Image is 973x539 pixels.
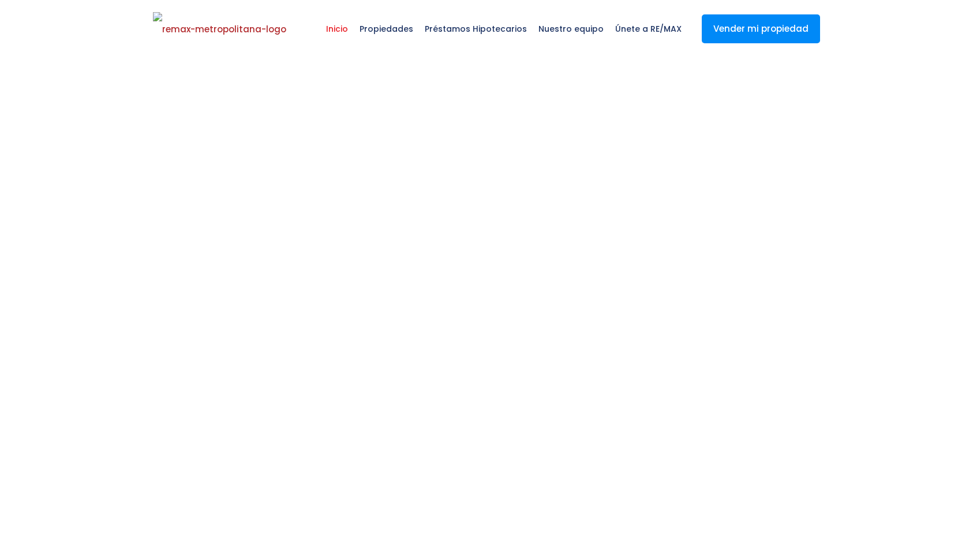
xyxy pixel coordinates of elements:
span: Únete a RE/MAX [609,12,687,46]
a: Vender mi propiedad [702,14,820,43]
span: Propiedades [354,12,419,46]
img: remax-metropolitana-logo [153,12,286,47]
span: Préstamos Hipotecarios [419,12,533,46]
span: Inicio [320,12,354,46]
span: Nuestro equipo [533,12,609,46]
